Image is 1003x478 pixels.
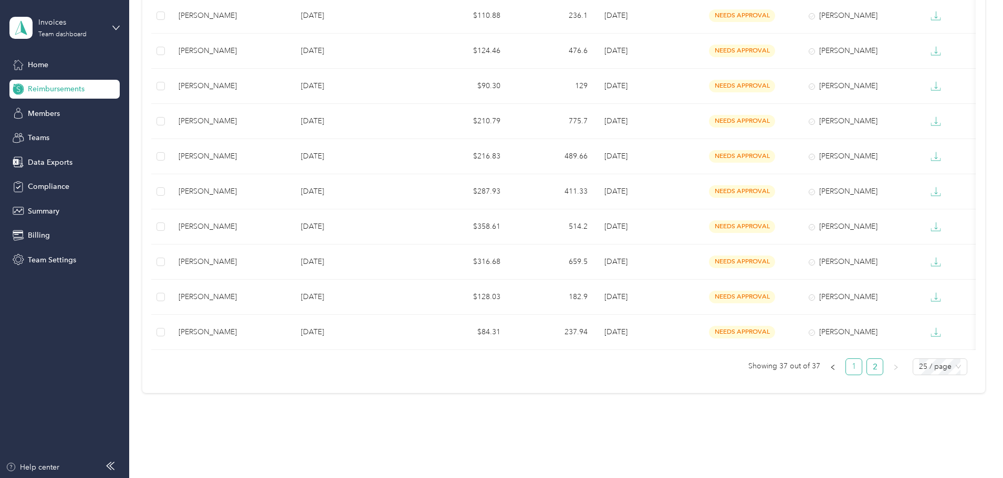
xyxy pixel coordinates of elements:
[421,174,509,209] td: $287.93
[301,45,413,57] p: [DATE]
[301,291,413,303] p: [DATE]
[509,280,597,315] td: 182.9
[509,69,597,104] td: 129
[709,291,775,303] span: needs approval
[421,34,509,69] td: $124.46
[809,45,908,57] div: [PERSON_NAME]
[509,209,597,245] td: 514.2
[845,358,862,375] li: 1
[709,185,775,197] span: needs approval
[38,31,87,38] div: Team dashboard
[919,359,961,375] span: 25 / page
[28,206,59,217] span: Summary
[301,80,413,92] p: [DATE]
[709,45,775,57] span: needs approval
[604,222,628,231] span: [DATE]
[179,80,284,92] div: [PERSON_NAME]
[604,187,628,196] span: [DATE]
[887,358,904,375] li: Next Page
[709,256,775,268] span: needs approval
[28,132,49,143] span: Teams
[846,359,862,375] a: 1
[866,358,883,375] li: 2
[421,280,509,315] td: $128.03
[809,186,908,197] div: [PERSON_NAME]
[604,292,628,301] span: [DATE]
[604,116,628,125] span: [DATE]
[709,9,775,22] span: needs approval
[421,245,509,280] td: $316.68
[809,291,908,303] div: [PERSON_NAME]
[709,115,775,127] span: needs approval
[179,45,284,57] div: [PERSON_NAME]
[604,257,628,266] span: [DATE]
[748,358,820,374] span: Showing 37 out of 37
[301,151,413,162] p: [DATE]
[509,315,597,350] td: 237.94
[809,326,908,338] div: [PERSON_NAME]
[421,104,509,139] td: $210.79
[179,291,284,303] div: [PERSON_NAME]
[944,419,1003,478] iframe: Everlance-gr Chat Button Frame
[301,221,413,232] p: [DATE]
[604,81,628,90] span: [DATE]
[179,326,284,338] div: [PERSON_NAME]
[709,80,775,92] span: needs approval
[301,256,413,268] p: [DATE]
[179,221,284,232] div: [PERSON_NAME]
[509,245,597,280] td: 659.5
[28,108,60,119] span: Members
[709,326,775,338] span: needs approval
[809,151,908,162] div: [PERSON_NAME]
[421,315,509,350] td: $84.31
[887,358,904,375] button: right
[893,364,899,370] span: right
[6,462,59,473] button: Help center
[604,11,628,20] span: [DATE]
[179,10,284,22] div: [PERSON_NAME]
[709,220,775,232] span: needs approval
[179,256,284,268] div: [PERSON_NAME]
[28,157,72,168] span: Data Exports
[824,358,841,375] button: left
[179,186,284,197] div: [PERSON_NAME]
[421,209,509,245] td: $358.61
[509,139,597,174] td: 489.66
[301,326,413,338] p: [DATE]
[809,10,908,22] div: [PERSON_NAME]
[509,174,597,209] td: 411.33
[28,83,85,94] span: Reimbursements
[913,358,967,375] div: Page Size
[421,139,509,174] td: $216.83
[179,115,284,127] div: [PERSON_NAME]
[28,59,48,70] span: Home
[301,115,413,127] p: [DATE]
[809,256,908,268] div: [PERSON_NAME]
[830,364,836,370] span: left
[301,10,413,22] p: [DATE]
[809,115,908,127] div: [PERSON_NAME]
[604,152,628,161] span: [DATE]
[28,181,69,192] span: Compliance
[824,358,841,375] li: Previous Page
[709,150,775,162] span: needs approval
[509,104,597,139] td: 775.7
[421,69,509,104] td: $90.30
[604,327,628,336] span: [DATE]
[509,34,597,69] td: 476.6
[38,17,104,28] div: Invoices
[809,80,908,92] div: [PERSON_NAME]
[301,186,413,197] p: [DATE]
[809,221,908,232] div: [PERSON_NAME]
[28,254,76,265] span: Team Settings
[28,230,50,241] span: Billing
[604,46,628,55] span: [DATE]
[867,359,883,375] a: 2
[179,151,284,162] div: [PERSON_NAME]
